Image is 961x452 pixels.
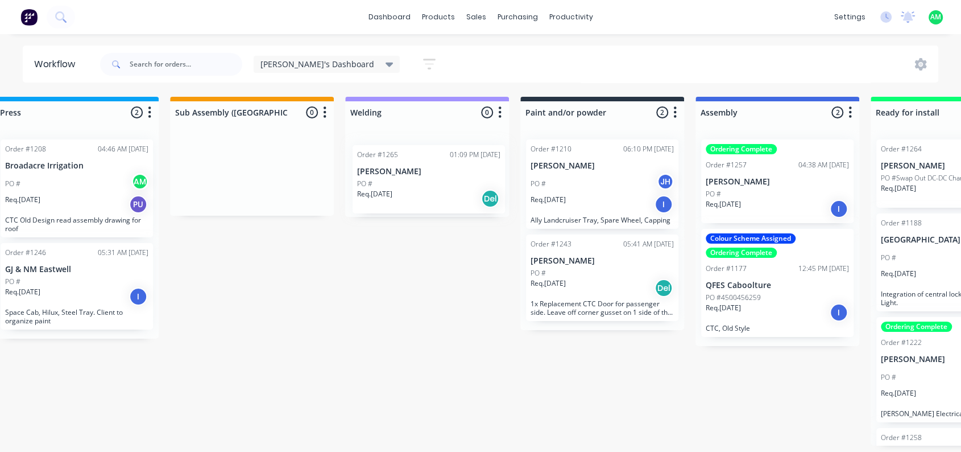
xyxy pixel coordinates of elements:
[20,9,38,26] img: Factory
[175,106,287,118] input: Enter column name…
[34,57,81,71] div: Workflow
[525,106,637,118] input: Enter column name…
[492,9,544,26] div: purchasing
[350,106,462,118] input: Enter column name…
[461,9,492,26] div: sales
[930,12,941,22] span: AM
[260,58,374,70] span: [PERSON_NAME]'s Dashboard
[544,9,599,26] div: productivity
[130,53,242,76] input: Search for orders...
[363,9,416,26] a: dashboard
[306,106,318,118] span: 0
[831,106,843,118] span: 2
[701,106,813,118] input: Enter column name…
[481,106,493,118] span: 0
[656,106,668,118] span: 2
[131,106,143,118] span: 2
[829,9,871,26] div: settings
[416,9,461,26] div: products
